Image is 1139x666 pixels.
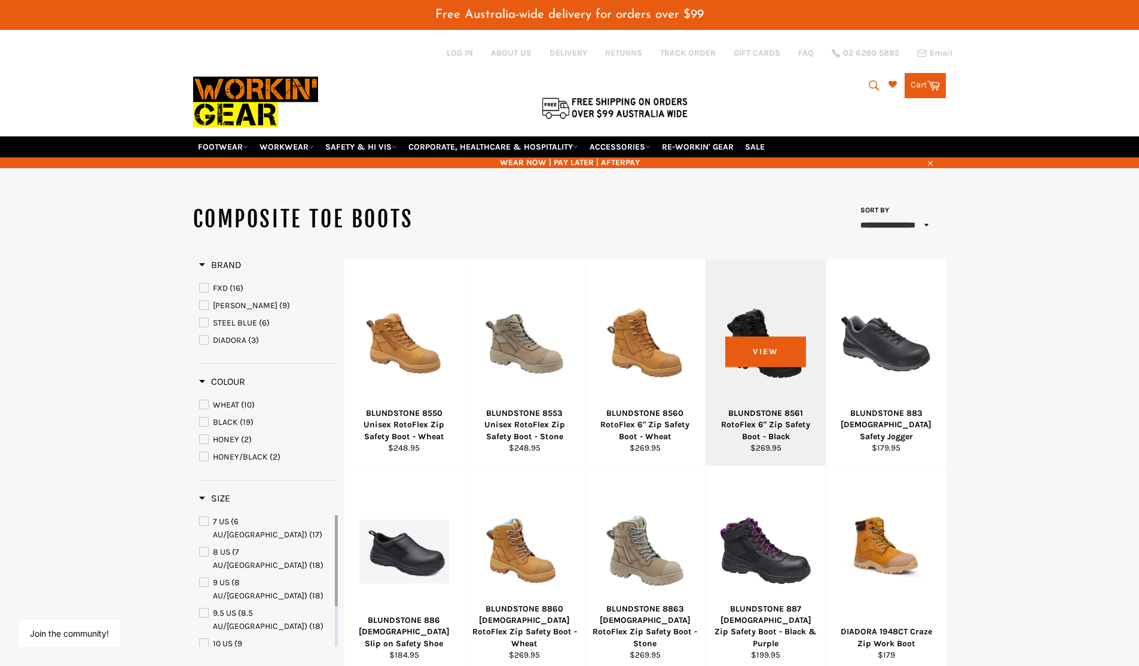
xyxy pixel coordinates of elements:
img: BLUNDSTONE 8860 Ladies RotoFlex Zip Safety Boot - Wheat - Workin' Gear [480,506,570,597]
span: (10) [241,400,255,410]
button: Join the community! [30,628,109,638]
span: DIADORA [213,335,246,345]
a: 7 US (6 AU/UK) [199,515,332,542]
span: HONEY/BLACK [213,452,268,462]
span: (16) [230,283,243,293]
img: BLUNDSTONE 8553 Unisex RotoFlex Zip Safety Boot - Stone - Workin' Gear [480,299,570,390]
img: BLUNDSTONE 8550 Unisex RotoFlex Zip Safety Boot - Wheat - Workin' Gear [359,299,450,389]
a: BLUNDSTONE 8561 RotoFlex 6" Zip Safety Boot - Black - Workin' Gear BLUNDSTONE 8561 RotoFlex 6" Zi... [705,259,826,466]
a: BLUNDSTONE 8553 Unisex RotoFlex Zip Safety Boot - Stone - Workin' Gear BLUNDSTONE 8553 Unisex Rot... [464,259,585,466]
div: BLUNDSTONE 8561 RotoFlex 6" Zip Safety Boot - Black [713,407,819,442]
a: CORPORATE, HEALTHCARE & HOSPITALITY [404,136,583,157]
a: WORKWEAR [255,136,319,157]
span: Colour [199,376,245,387]
div: BLUNDSTONE 887 [DEMOGRAPHIC_DATA] Zip Safety Boot - Black & Purple [713,603,819,649]
span: (18) [309,591,323,601]
span: (18) [309,621,323,631]
a: TRACK ORDER [660,47,716,59]
a: SAFETY & HI VIS [320,136,402,157]
span: WHEAT [213,400,239,410]
div: $199.95 [713,649,819,661]
img: BLUNDSTONE 8863 Ladies RotoFlex Zip Safety Boot - Stone - Workin' Gear [600,507,691,596]
a: Email [917,48,952,58]
a: MACK [199,299,338,312]
span: BLACK [213,417,238,427]
a: FXD [199,282,338,295]
h3: Size [199,492,230,504]
a: HONEY [199,433,338,446]
a: RE-WORKIN' GEAR [657,136,738,157]
img: DIADORA 1948CT Craze Zip Work Boot - Workin' Gear [841,506,932,597]
span: (3) [248,335,259,345]
span: 7 US (6 AU/[GEOGRAPHIC_DATA]) [213,516,307,540]
a: ABOUT US [491,47,532,59]
span: (2) [241,434,252,445]
img: Workin Gear BLUNDSTONE 883 Ladies Safety Jogger [841,299,932,390]
a: 8 US (7 AU/UK) [199,546,332,572]
a: ACCESSORIES [585,136,655,157]
span: FXD [213,283,228,293]
span: Free Australia-wide delivery for orders over $99 [435,8,704,21]
img: Workin Gear leaders in Workwear, Safety Boots, PPE, Uniforms. Australia's No.1 in Workwear [193,68,318,136]
div: BLUNDSTONE 8863 [DEMOGRAPHIC_DATA] RotoFlex Zip Safety Boot - Stone [593,603,698,649]
span: Brand [199,259,242,270]
div: BLUNDSTONE 8860 [DEMOGRAPHIC_DATA] RotoFlex Zip Safety Boot - Wheat [472,603,578,649]
a: RETURNS [605,47,642,59]
div: BLUNDSTONE 8553 Unisex RotoFlex Zip Safety Boot - Stone [472,407,578,442]
a: BLACK [199,416,338,429]
span: (2) [270,452,280,462]
a: HONEY/BLACK [199,451,338,464]
a: 10 US (9 AU/UK) [199,637,332,664]
a: 9 US (8 AU/UK) [199,576,332,603]
a: DIADORA [199,334,338,347]
div: DIADORA 1948CT Craze Zip Work Boot [833,626,939,649]
span: STEEL BLUE [213,318,257,328]
img: Flat $9.95 shipping Australia wide [540,95,689,120]
img: BLUNDSTONE 886 Ladies Slip on Safety Shoe - Workin' Gear [359,519,450,583]
h3: Brand [199,259,242,271]
div: $269.95 [472,649,578,661]
a: STEEL BLUE [199,317,338,330]
img: BLUNDSTONE 887 Ladies Zip Safety Boot - Black & Purple [720,506,811,597]
a: DELIVERY [549,47,587,59]
label: Sort by [857,205,890,215]
div: BLUNDSTONE 883 [DEMOGRAPHIC_DATA] Safety Jogger [833,407,939,442]
h3: Colour [199,376,245,388]
div: $179 [833,649,939,661]
span: View [725,336,806,367]
a: Cart [905,73,946,98]
img: BLUNDSTONE 8560 RotoFlex 6" Zip Safety Boot - Wheat - Workin' Gear [600,300,691,390]
a: FAQ [798,47,814,59]
a: Log in [447,48,473,58]
span: (18) [309,560,323,570]
span: [PERSON_NAME] [213,300,277,311]
a: SALE [740,136,769,157]
div: $269.95 [593,649,698,661]
a: BLUNDSTONE 8560 RotoFlex 6" Zip Safety Boot - Wheat - Workin' Gear BLUNDSTONE 8560 RotoFlex 6" Zi... [585,259,706,466]
div: $248.95 [472,442,578,454]
span: (19) [240,417,254,427]
a: Workin Gear BLUNDSTONE 883 Ladies Safety Jogger BLUNDSTONE 883 [DEMOGRAPHIC_DATA] Safety Jogger $... [826,259,946,466]
a: BLUNDSTONE 8550 Unisex RotoFlex Zip Safety Boot - Wheat - Workin' Gear BLUNDSTONE 8550 Unisex Rot... [344,259,465,466]
span: 02 6280 5885 [843,49,899,57]
a: GIFT CARDS [734,47,780,59]
span: HONEY [213,434,239,445]
a: 02 6280 5885 [832,49,899,57]
span: 9 US (8 AU/[GEOGRAPHIC_DATA]) [213,577,307,601]
a: 9.5 US (8.5 AU/UK) [199,607,332,633]
span: WEAR NOW | PAY LATER | AFTERPAY [193,157,946,168]
span: 9.5 US (8.5 AU/[GEOGRAPHIC_DATA]) [213,608,307,631]
div: BLUNDSTONE 886 [DEMOGRAPHIC_DATA] Slip on Safety Shoe [352,615,457,649]
span: (17) [309,530,322,540]
div: BLUNDSTONE 8560 RotoFlex 6" Zip Safety Boot - Wheat [593,407,698,442]
span: 8 US (7 AU/[GEOGRAPHIC_DATA]) [213,547,307,570]
div: $248.95 [352,442,457,454]
span: Email [930,49,952,57]
span: (6) [259,318,270,328]
span: (9) [279,300,290,311]
div: $269.95 [593,442,698,454]
h1: COMPOSITE TOE BOOTS [193,205,570,235]
div: $179.95 [833,442,939,454]
div: $184.95 [352,649,457,661]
